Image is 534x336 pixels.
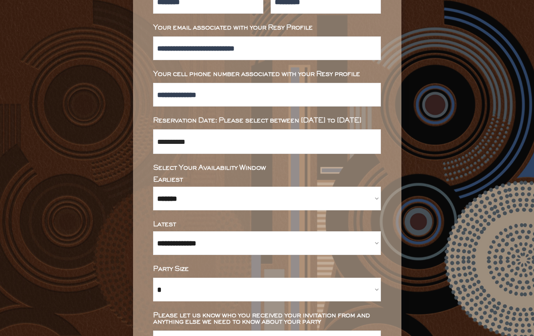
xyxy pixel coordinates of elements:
div: Party Size [153,266,381,272]
div: Earliest [153,177,381,183]
div: Latest [153,221,381,228]
div: Your cell phone number associated with your Resy profile [153,71,381,77]
div: Your email associated with your Resy Profile [153,25,381,31]
div: Select Your Availability Window [153,165,381,171]
div: Please let us know who you received your invitation from and anything else we need to know about ... [153,312,381,325]
div: Reservation Date: Please select between [DATE] to [DATE] [153,117,381,124]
